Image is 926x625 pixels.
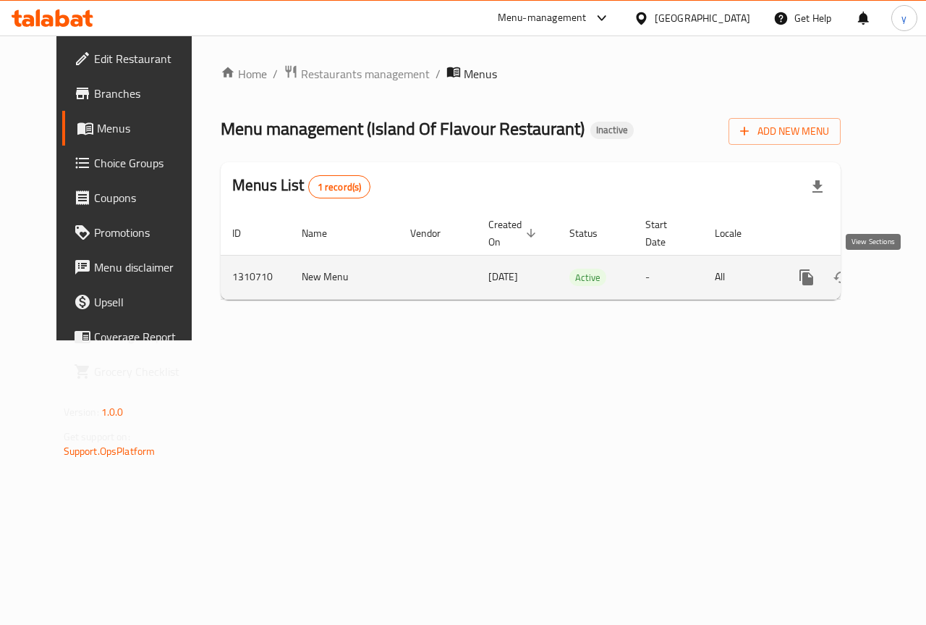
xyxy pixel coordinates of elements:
[94,50,200,67] span: Edit Restaurant
[655,10,750,26] div: [GEOGRAPHIC_DATA]
[302,225,346,242] span: Name
[232,225,260,242] span: ID
[94,154,200,172] span: Choice Groups
[309,180,370,194] span: 1 record(s)
[590,124,634,136] span: Inactive
[789,260,824,295] button: more
[800,169,835,204] div: Export file
[284,64,430,83] a: Restaurants management
[729,118,841,145] button: Add New Menu
[703,255,778,299] td: All
[62,285,211,319] a: Upsell
[221,65,267,83] a: Home
[62,146,211,180] a: Choice Groups
[97,119,200,137] span: Menus
[290,255,399,299] td: New Menu
[64,442,156,461] a: Support.OpsPlatform
[62,111,211,146] a: Menus
[94,85,200,102] span: Branches
[464,65,497,83] span: Menus
[634,255,703,299] td: -
[62,41,211,76] a: Edit Restaurant
[488,267,518,286] span: [DATE]
[824,260,859,295] button: Change Status
[94,328,200,345] span: Coverage Report
[590,122,634,139] div: Inactive
[62,250,211,285] a: Menu disclaimer
[221,112,585,145] span: Menu management ( Island Of Flavour Restaurant )
[94,189,200,206] span: Coupons
[645,216,686,251] span: Start Date
[569,225,616,242] span: Status
[569,269,606,286] div: Active
[410,225,459,242] span: Vendor
[62,215,211,250] a: Promotions
[488,216,540,251] span: Created On
[498,9,587,27] div: Menu-management
[901,10,906,26] span: y
[101,403,124,421] span: 1.0.0
[273,65,278,83] li: /
[94,293,200,311] span: Upsell
[94,363,200,380] span: Grocery Checklist
[308,175,371,198] div: Total records count
[301,65,430,83] span: Restaurants management
[715,225,760,242] span: Locale
[94,259,200,276] span: Menu disclaimer
[64,403,99,421] span: Version:
[62,354,211,389] a: Grocery Checklist
[232,175,370,198] h2: Menus List
[569,269,606,286] span: Active
[740,122,829,140] span: Add New Menu
[62,180,211,215] a: Coupons
[62,319,211,354] a: Coverage Report
[64,427,130,446] span: Get support on:
[62,76,211,111] a: Branches
[94,224,200,241] span: Promotions
[221,255,290,299] td: 1310710
[436,65,441,83] li: /
[221,64,841,83] nav: breadcrumb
